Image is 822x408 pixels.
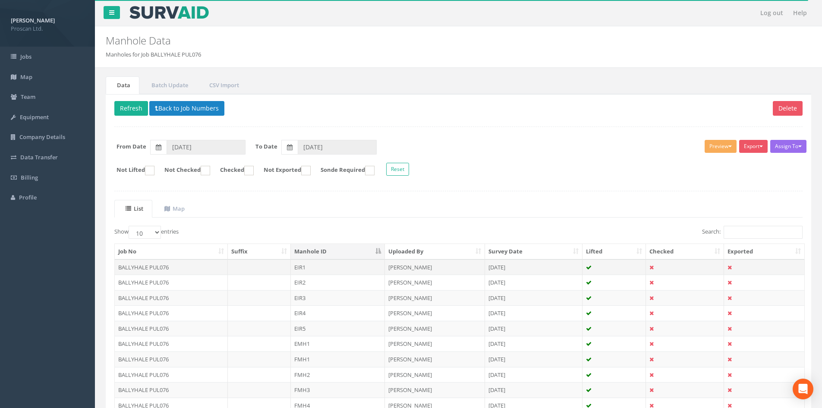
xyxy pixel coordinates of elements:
[485,305,583,321] td: [DATE]
[724,244,804,259] th: Exported: activate to sort column ascending
[115,336,228,351] td: BALLYHALE PUL076
[211,166,254,175] label: Checked
[106,35,692,46] h2: Manhole Data
[228,244,291,259] th: Suffix: activate to sort column ascending
[115,259,228,275] td: BALLYHALE PUL076
[385,259,485,275] td: [PERSON_NAME]
[11,14,84,32] a: [PERSON_NAME] Proscan Ltd.
[773,101,803,116] button: Delete
[114,101,148,116] button: Refresh
[291,275,385,290] td: EIR2
[291,336,385,351] td: EMH1
[19,193,37,201] span: Profile
[770,140,806,153] button: Assign To
[117,142,146,151] label: From Date
[20,113,49,121] span: Equipment
[20,53,31,60] span: Jobs
[385,367,485,383] td: [PERSON_NAME]
[705,140,737,153] button: Preview
[646,244,724,259] th: Checked: activate to sort column ascending
[385,275,485,290] td: [PERSON_NAME]
[115,275,228,290] td: BALLYHALE PUL076
[149,101,224,116] button: Back to Job Numbers
[298,140,377,155] input: To Date
[115,351,228,367] td: BALLYHALE PUL076
[108,166,154,175] label: Not Lifted
[156,166,210,175] label: Not Checked
[167,140,246,155] input: From Date
[153,200,194,218] a: Map
[291,382,385,398] td: FMH3
[739,140,768,153] button: Export
[21,174,38,181] span: Billing
[485,259,583,275] td: [DATE]
[115,244,228,259] th: Job No: activate to sort column ascending
[291,321,385,336] td: EIR5
[20,73,32,81] span: Map
[19,133,65,141] span: Company Details
[140,76,197,94] a: Batch Update
[129,226,161,239] select: Showentries
[485,351,583,367] td: [DATE]
[583,244,646,259] th: Lifted: activate to sort column ascending
[115,382,228,398] td: BALLYHALE PUL076
[198,76,248,94] a: CSV Import
[164,205,185,212] uib-tab-heading: Map
[702,226,803,239] label: Search:
[291,244,385,259] th: Manhole ID: activate to sort column descending
[255,142,277,151] label: To Date
[291,305,385,321] td: EIR4
[485,290,583,306] td: [DATE]
[312,166,375,175] label: Sonde Required
[114,200,152,218] a: List
[485,321,583,336] td: [DATE]
[485,367,583,383] td: [DATE]
[11,25,84,33] span: Proscan Ltd.
[386,163,409,176] button: Reset
[724,226,803,239] input: Search:
[126,205,143,212] uib-tab-heading: List
[20,153,58,161] span: Data Transfer
[21,93,35,101] span: Team
[385,351,485,367] td: [PERSON_NAME]
[291,351,385,367] td: FMH1
[385,290,485,306] td: [PERSON_NAME]
[115,321,228,336] td: BALLYHALE PUL076
[106,76,139,94] a: Data
[291,290,385,306] td: EIR3
[385,305,485,321] td: [PERSON_NAME]
[11,16,55,24] strong: [PERSON_NAME]
[485,336,583,351] td: [DATE]
[115,367,228,383] td: BALLYHALE PUL076
[385,382,485,398] td: [PERSON_NAME]
[385,244,485,259] th: Uploaded By: activate to sort column ascending
[115,305,228,321] td: BALLYHALE PUL076
[485,382,583,398] td: [DATE]
[291,367,385,383] td: FMH2
[385,336,485,351] td: [PERSON_NAME]
[485,244,583,259] th: Survey Date: activate to sort column ascending
[114,226,179,239] label: Show entries
[793,379,813,399] div: Open Intercom Messenger
[385,321,485,336] td: [PERSON_NAME]
[255,166,311,175] label: Not Exported
[115,290,228,306] td: BALLYHALE PUL076
[485,275,583,290] td: [DATE]
[291,259,385,275] td: EIR1
[106,51,201,59] li: Manholes for Job BALLYHALE PUL076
